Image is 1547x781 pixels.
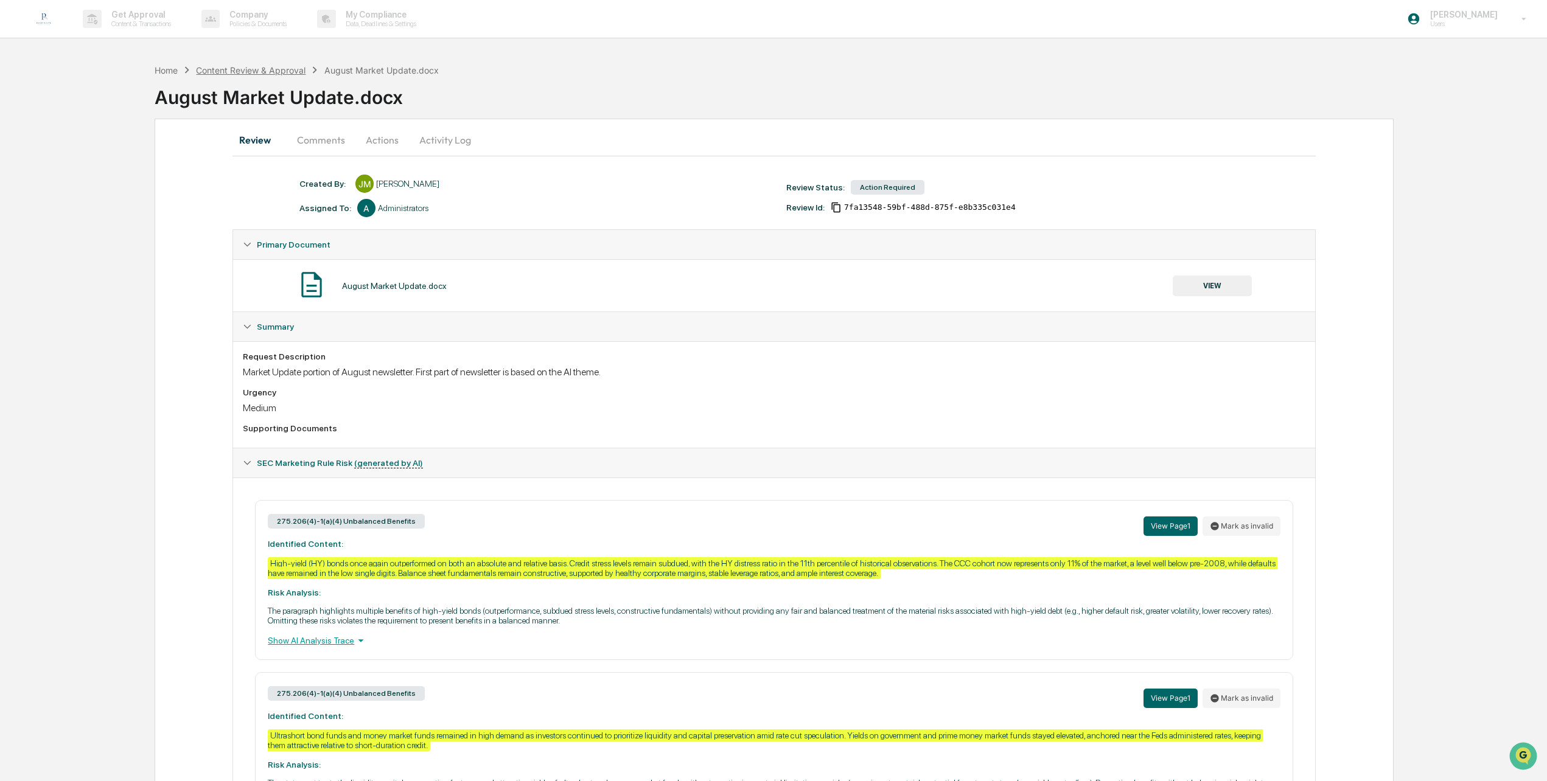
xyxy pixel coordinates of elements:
p: Policies & Documents [220,19,293,28]
img: 1746055101610-c473b297-6a78-478c-a979-82029cc54cd1 [12,92,34,114]
div: Primary Document [233,259,1315,311]
div: Action Required [851,180,924,195]
div: 🖐️ [12,154,22,164]
div: 🔎 [12,177,22,187]
div: Request Description [243,352,1305,361]
div: Supporting Documents [243,423,1305,433]
span: Preclearance [24,153,79,165]
img: Document Icon [296,269,327,300]
strong: Risk Analysis: [268,760,321,769]
strong: Identified Content: [268,539,343,549]
div: Primary Document [233,230,1315,259]
div: Summary [233,341,1315,448]
strong: Risk Analysis: [268,588,321,597]
a: 🔎Data Lookup [7,171,82,193]
a: 🖐️Preclearance [7,148,83,170]
button: Review [232,125,287,154]
div: 🗄️ [88,154,98,164]
div: Review Id: [786,203,825,212]
button: Mark as invalid [1203,516,1280,536]
div: A [357,199,375,217]
u: (generated by AI) [354,458,423,468]
div: SEC Marketing Rule Risk (generated by AI) [233,448,1315,477]
span: Primary Document [257,240,330,249]
div: Urgency [243,387,1305,397]
p: Get Approval [102,10,177,19]
div: August Market Update.docx [155,77,1547,108]
div: Start new chat [41,92,200,105]
p: Data, Deadlines & Settings [336,19,422,28]
div: High-yield (HY) bonds once again outperformed on both an absolute and relative basis. Credit stre... [268,557,1277,579]
p: The paragraph highlights multiple benefits of high-yield bonds (outperformance, subdued stress le... [268,606,1280,625]
div: [PERSON_NAME] [376,179,439,189]
div: Created By: ‎ ‎ [299,179,349,189]
div: 275.206(4)-1(a)(4) Unbalanced Benefits [268,514,425,529]
div: We're available if you need us! [41,105,154,114]
p: Content & Transactions [102,19,177,28]
p: How can we help? [12,25,222,44]
button: VIEW [1173,276,1252,296]
strong: Identified Content: [268,711,343,721]
div: Market Update portion of August newsletter. First part of newsletter is based on the AI theme. [243,366,1305,378]
button: Activity Log [410,125,481,154]
p: My Compliance [336,10,422,19]
div: Ultrashort bond funds and money market funds remained in high demand as investors continued to pr... [268,729,1263,751]
iframe: Open customer support [1508,741,1541,774]
button: Actions [355,125,410,154]
button: Comments [287,125,355,154]
p: Users [1420,19,1504,28]
span: Summary [257,322,294,331]
a: 🗄️Attestations [83,148,156,170]
a: Powered byPylon [86,205,147,215]
img: logo [29,4,58,33]
div: JM [355,175,374,193]
div: Content Review & Approval [196,65,306,75]
button: Start new chat [207,96,222,111]
span: 7fa13548-59bf-488d-875f-e8b335c031e4 [844,203,1016,212]
div: Medium [243,402,1305,414]
div: Show AI Analysis Trace [268,634,1280,647]
div: 275.206(4)-1(a)(4) Unbalanced Benefits [268,686,425,701]
p: Company [220,10,293,19]
div: Review Status: [786,182,845,192]
button: View Page1 [1144,516,1198,536]
div: secondary tabs example [232,125,1315,154]
div: Home [155,65,178,75]
span: Pylon [121,206,147,215]
div: August Market Update.docx [342,281,447,291]
div: Assigned To: [299,203,351,213]
span: Attestations [100,153,151,165]
button: Mark as invalid [1203,689,1280,708]
button: View Page1 [1144,689,1198,708]
p: [PERSON_NAME] [1420,10,1504,19]
span: SEC Marketing Rule Risk [257,458,423,468]
div: Administrators [378,203,428,213]
div: Summary [233,312,1315,341]
span: Data Lookup [24,176,77,188]
div: August Market Update.docx [324,65,439,75]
